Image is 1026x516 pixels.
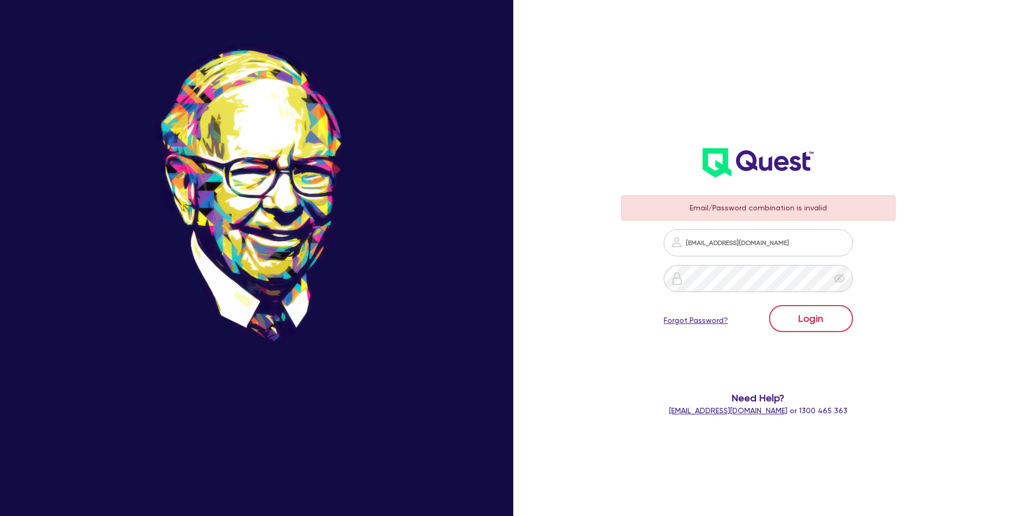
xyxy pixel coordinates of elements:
button: Login [769,305,853,332]
input: Email address [664,229,853,256]
img: icon-password [671,272,684,285]
span: Email/Password combination is invalid [690,203,827,212]
img: wH2k97JdezQIQAAAABJRU5ErkJggg== [703,148,813,177]
span: eye-invisible [834,273,845,284]
span: Need Help? [621,391,896,405]
img: icon-password [670,236,683,249]
span: or 1300 465 363 [669,406,848,415]
a: Forgot Password? [664,315,728,326]
a: [EMAIL_ADDRESS][DOMAIN_NAME] [669,406,787,415]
